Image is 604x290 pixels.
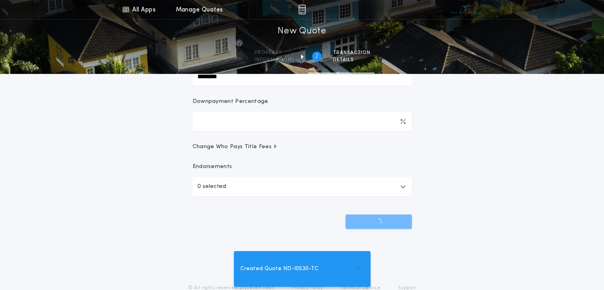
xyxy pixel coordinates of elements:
p: Downpayment Percentage [193,98,268,106]
h1: New Quote [278,25,326,38]
img: img [298,5,306,14]
input: Downpayment Percentage [193,112,412,131]
span: Transaction [333,50,371,56]
span: information [255,57,291,63]
h2: 2 [315,53,318,60]
p: Endorsements [193,163,412,171]
p: 0 selected [197,182,226,191]
span: Created Quote ND-10530-TC [240,265,318,273]
button: 0 selected [193,177,412,196]
span: Change Who Pays Title Fees [193,143,278,151]
span: Property [255,50,291,56]
input: New Loan Amount [193,67,412,86]
img: vs-icon [450,6,480,14]
button: Change Who Pays Title Fees [193,143,412,151]
span: details [333,57,371,63]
